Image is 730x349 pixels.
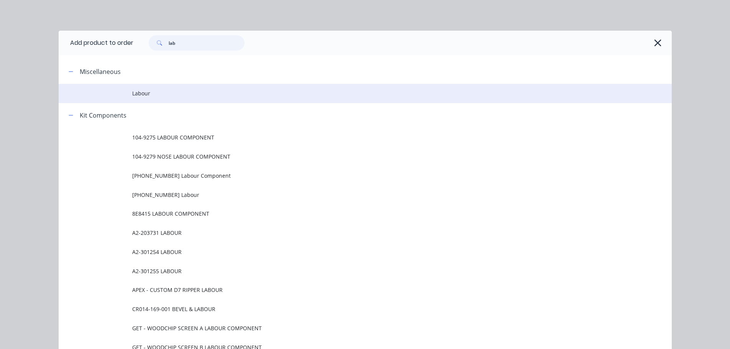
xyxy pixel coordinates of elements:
input: Search... [169,35,244,51]
span: A2-301255 LABOUR [132,267,564,275]
span: A2-203731 LABOUR [132,229,564,237]
span: 104-9279 NOSE LABOUR COMPONENT [132,152,564,161]
span: 104-9275 LABOUR COMPONENT [132,133,564,141]
span: Labour [132,89,564,97]
span: [PHONE_NUMBER] Labour [132,191,564,199]
span: 8E8415 LABOUR COMPONENT [132,210,564,218]
div: Miscellaneous [80,67,121,76]
div: Add product to order [59,31,133,55]
span: GET - WOODCHIP SCREEN A LABOUR COMPONENT [132,324,564,332]
div: Kit Components [80,111,126,120]
span: APEX - CUSTOM D7 RIPPER LABOUR [132,286,564,294]
span: A2-301254 LABOUR [132,248,564,256]
span: CR014-169-001 BEVEL & LABOUR [132,305,564,313]
span: [PHONE_NUMBER] Labour Component [132,172,564,180]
